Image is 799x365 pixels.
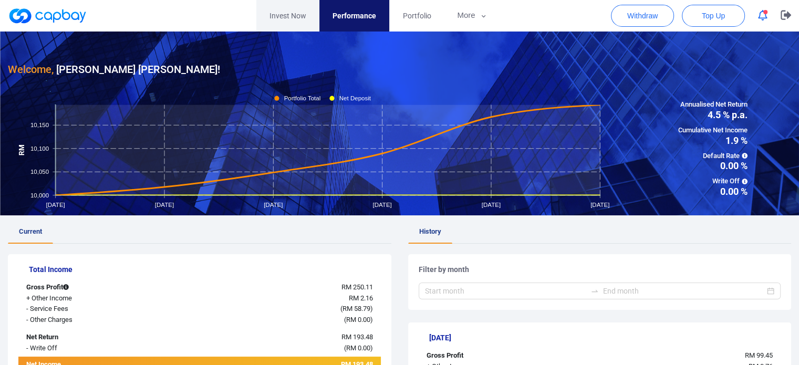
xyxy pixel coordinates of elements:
span: Welcome, [8,63,54,76]
div: ( ) [169,315,380,326]
tspan: 10,100 [30,145,49,151]
span: History [419,227,441,235]
input: End month [603,285,765,297]
span: 1.9 % [678,136,748,145]
span: 0.00 % [678,187,748,196]
input: Start month [425,285,587,297]
tspan: [DATE] [482,202,501,208]
tspan: 10,050 [30,169,49,175]
span: 4.5 % p.a. [678,110,748,120]
span: Annualised Net Return [678,99,748,110]
span: to [590,287,599,295]
button: Top Up [682,5,745,27]
span: RM 99.45 [745,351,773,359]
span: 0.00 % [678,161,748,171]
span: RM 2.16 [348,294,372,302]
span: RM 250.11 [341,283,372,291]
div: + Other Income [18,293,169,304]
div: ( ) [169,343,380,354]
div: - Write Off [18,343,169,354]
h5: Filter by month [419,265,781,274]
span: RM 0.00 [346,316,370,324]
span: RM 193.48 [341,333,372,341]
span: Cumulative Net Income [678,125,748,136]
tspan: [DATE] [372,202,391,208]
span: RM 58.79 [342,305,370,312]
h5: Total Income [29,265,381,274]
div: ( ) [169,304,380,315]
tspan: Net Deposit [339,95,371,101]
div: Net Return [18,332,169,343]
tspan: 10,150 [30,122,49,128]
span: Write Off [678,176,748,187]
h5: [DATE] [429,333,781,342]
tspan: [DATE] [264,202,283,208]
span: Performance [333,10,376,22]
tspan: RM [18,144,26,155]
tspan: Portfolio Total [284,95,321,101]
span: swap-right [590,287,599,295]
span: RM 0.00 [346,344,370,352]
tspan: [DATE] [590,202,609,208]
tspan: [DATE] [46,202,65,208]
div: Gross Profit [419,350,569,361]
div: Gross Profit [18,282,169,293]
h3: [PERSON_NAME] [PERSON_NAME] ! [8,61,220,78]
span: Current [19,227,42,235]
tspan: [DATE] [155,202,174,208]
span: Portfolio [402,10,431,22]
tspan: 10,000 [30,192,49,198]
span: Default Rate [678,151,748,162]
button: Withdraw [611,5,674,27]
span: Top Up [702,11,725,21]
div: - Service Fees [18,304,169,315]
div: - Other Charges [18,315,169,326]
